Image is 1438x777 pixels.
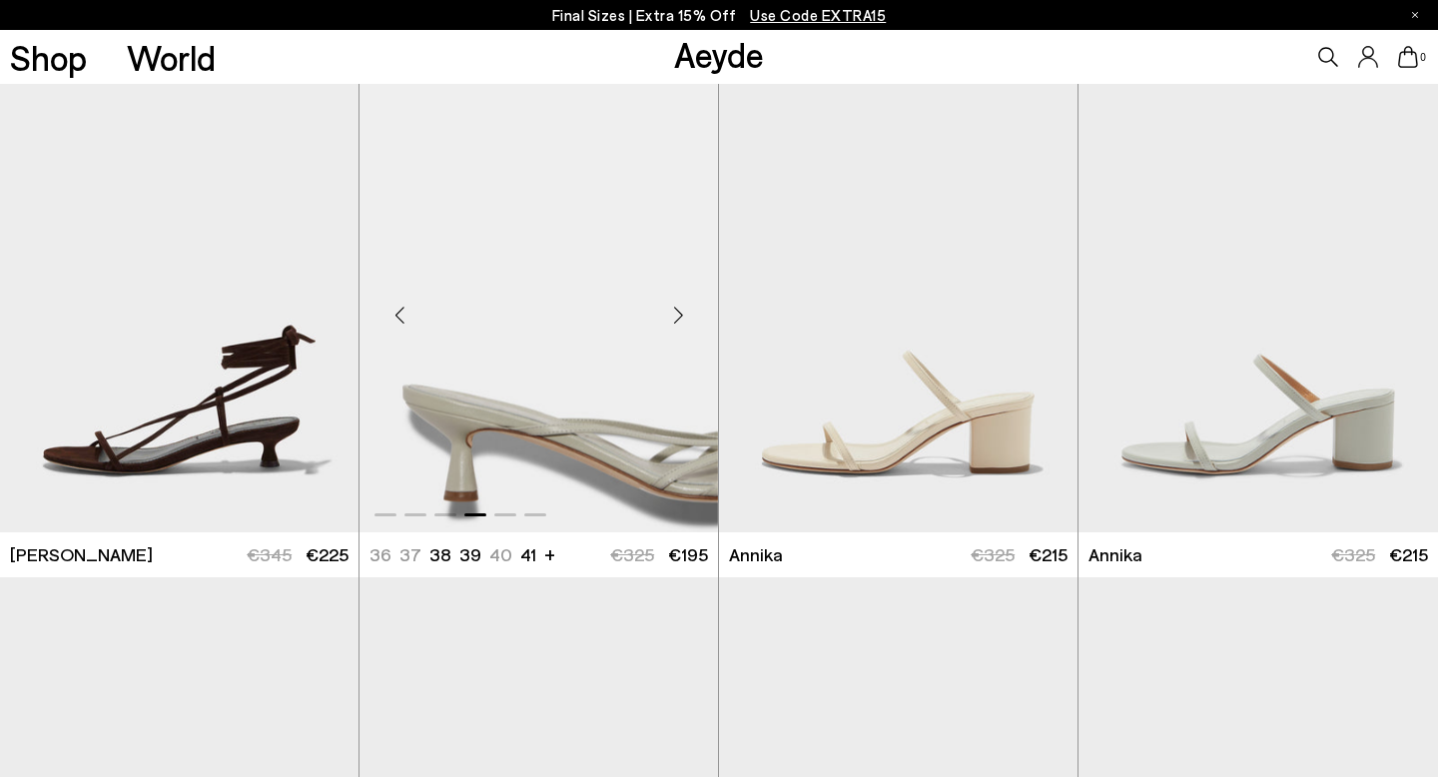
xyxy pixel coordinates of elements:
span: €325 [610,543,654,565]
span: €195 [668,543,708,565]
a: Annika €325 €215 [1078,532,1438,577]
li: 39 [459,542,481,567]
li: 38 [429,542,451,567]
li: 41 [520,542,536,567]
div: 4 / 6 [359,82,718,532]
span: Annika [1088,542,1142,567]
ul: variant [369,542,530,567]
span: 0 [1418,52,1428,63]
span: €215 [1029,543,1068,565]
a: World [127,40,216,75]
p: Final Sizes | Extra 15% Off [552,3,887,28]
a: Next slide Previous slide [359,82,718,532]
span: Annika [729,542,783,567]
span: €225 [306,543,349,565]
a: Shop [10,40,87,75]
div: Next slide [648,285,708,345]
a: 0 [1398,46,1418,68]
span: €325 [971,543,1015,565]
img: Annika Leather Sandals [1078,82,1438,532]
img: Annika Leather Sandals [719,82,1078,532]
span: [PERSON_NAME] [10,542,153,567]
span: €325 [1331,543,1375,565]
span: €345 [247,543,292,565]
a: Annika €325 €215 [719,532,1078,577]
span: €215 [1389,543,1428,565]
a: 36 37 38 39 40 41 + €325 €195 [359,532,718,577]
a: Aeyde [674,33,764,75]
div: Previous slide [369,285,429,345]
li: + [544,540,555,567]
img: Abby Leather Mules [359,82,718,532]
span: Navigate to /collections/ss25-final-sizes [750,6,886,24]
